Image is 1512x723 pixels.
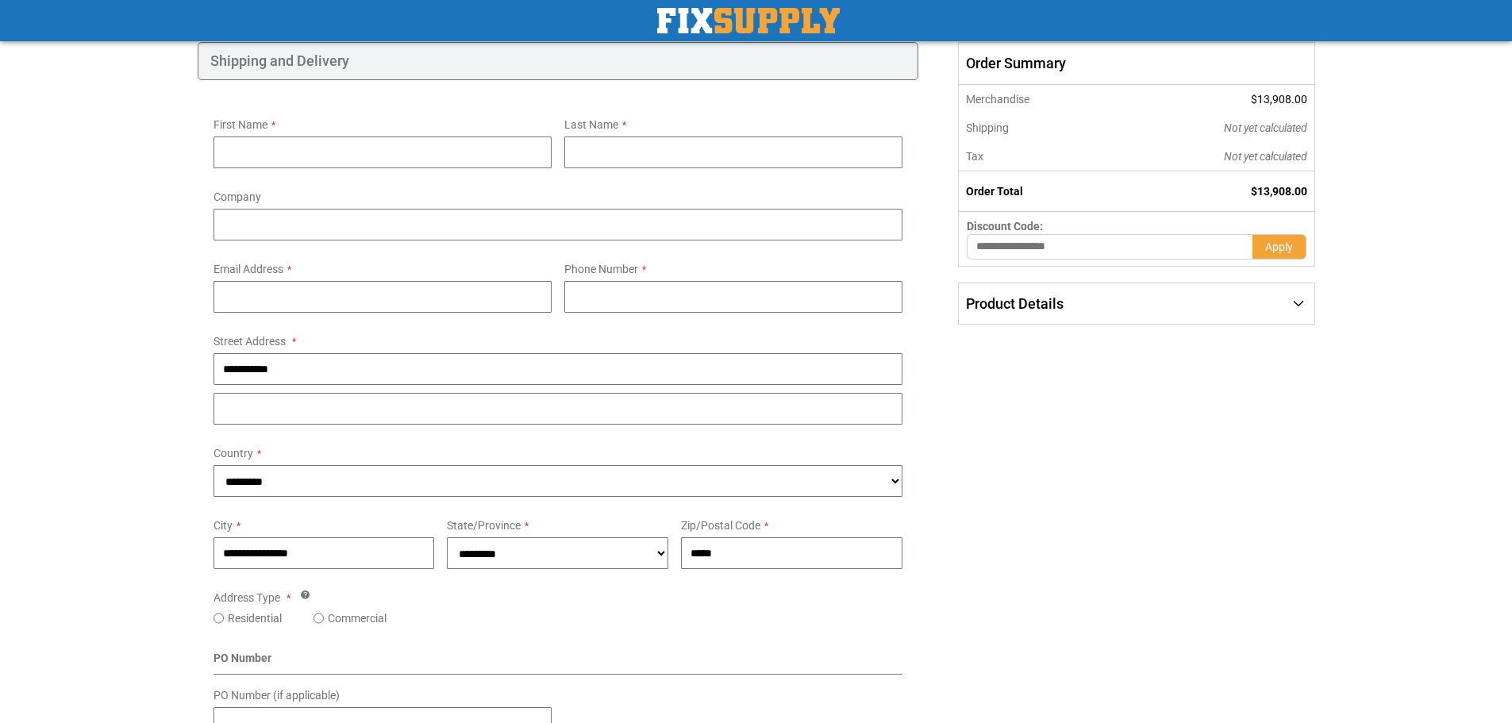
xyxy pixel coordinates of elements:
th: Tax [959,142,1117,171]
span: State/Province [447,519,521,532]
span: Apply [1265,240,1293,253]
button: Apply [1252,234,1306,260]
span: Street Address [214,335,286,348]
span: PO Number (if applicable) [214,689,340,702]
span: Last Name [564,118,618,131]
div: PO Number [214,650,903,675]
span: Product Details [966,295,1064,312]
label: Commercial [328,610,387,626]
span: Country [214,447,253,460]
span: First Name [214,118,267,131]
span: Discount Code: [967,220,1043,233]
a: store logo [657,8,840,33]
span: Company [214,190,261,203]
label: Residential [228,610,282,626]
th: Merchandise [959,85,1117,113]
span: Zip/Postal Code [681,519,760,532]
strong: Order Total [966,185,1023,198]
span: Email Address [214,263,283,275]
span: Order Summary [958,42,1314,85]
span: $13,908.00 [1251,93,1307,106]
span: Phone Number [564,263,638,275]
span: $13,908.00 [1251,185,1307,198]
span: Shipping [966,121,1009,134]
img: Fix Industrial Supply [657,8,840,33]
span: Not yet calculated [1224,121,1307,134]
span: Address Type [214,591,280,604]
span: Not yet calculated [1224,150,1307,163]
div: Shipping and Delivery [198,42,919,80]
span: City [214,519,233,532]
